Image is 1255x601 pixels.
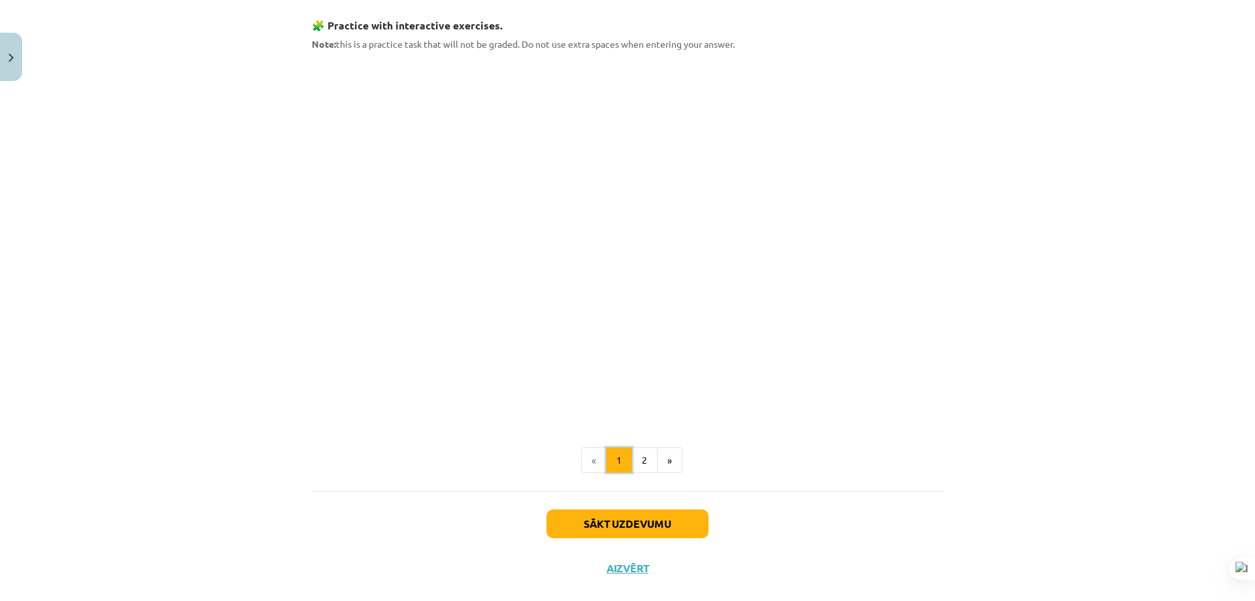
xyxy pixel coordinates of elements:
[8,54,14,62] img: icon-close-lesson-0947bae3869378f0d4975bcd49f059093ad1ed9edebbc8119c70593378902aed.svg
[603,562,652,575] button: Aizvērt
[312,38,735,50] span: this is a practice task that will not be graded. Do not use extra spaces when entering your answer.
[312,59,943,415] iframe: Topic 1. Vocabulary – leisure time, eating out. 9.kl 1.iesk
[327,18,503,32] strong: Practice with interactive exercises.
[312,447,943,473] nav: Page navigation example
[657,447,682,473] button: »
[631,447,658,473] button: 2
[312,38,336,50] strong: Note:
[546,509,709,538] button: Sākt uzdevumu
[312,18,325,32] strong: 🧩
[606,447,632,473] button: 1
